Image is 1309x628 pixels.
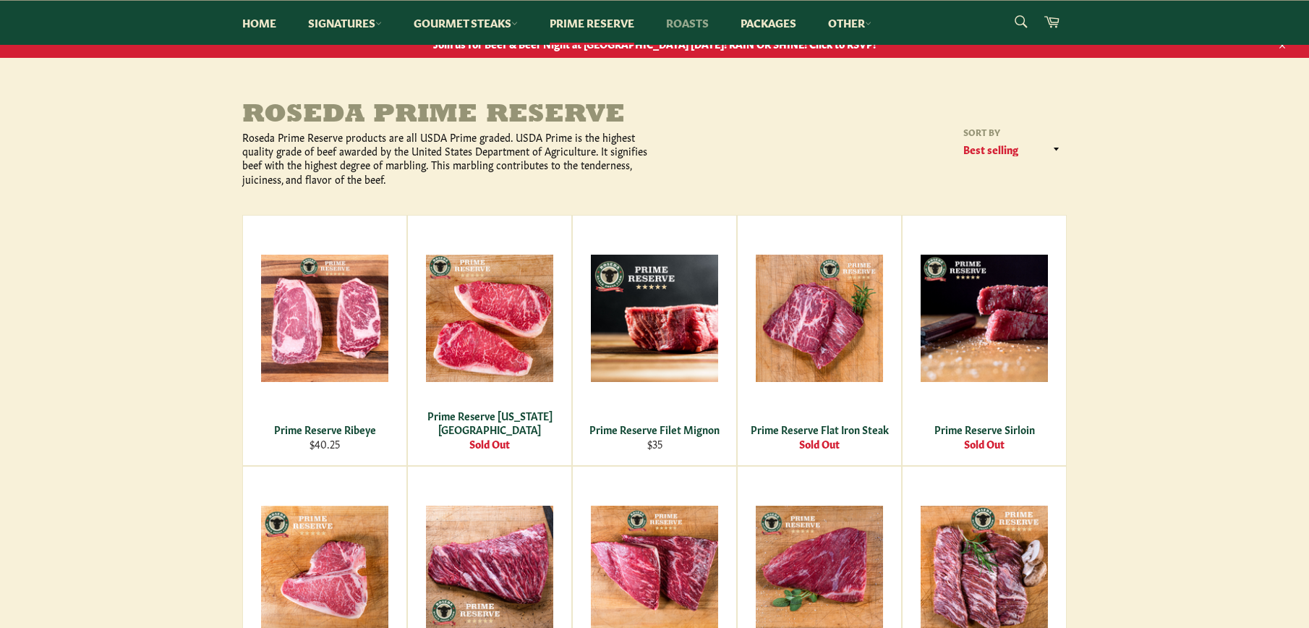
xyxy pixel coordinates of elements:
[417,437,563,451] div: Sold Out
[242,130,654,186] p: Roseda Prime Reserve products are all USDA Prime graded. USDA Prime is the highest quality grade ...
[902,215,1067,466] a: Prime Reserve Sirloin Prime Reserve Sirloin Sold Out
[591,255,718,382] img: Prime Reserve Filet Mignon
[912,437,1057,451] div: Sold Out
[252,437,398,451] div: $40.25
[814,1,886,45] a: Other
[958,126,1067,138] label: Sort by
[737,215,902,466] a: Prime Reserve Flat Iron Steak Prime Reserve Flat Iron Steak Sold Out
[228,1,291,45] a: Home
[747,437,892,451] div: Sold Out
[417,409,563,437] div: Prime Reserve [US_STATE][GEOGRAPHIC_DATA]
[261,255,388,382] img: Prime Reserve Ribeye
[582,423,728,436] div: Prime Reserve Filet Mignon
[921,255,1048,382] img: Prime Reserve Sirloin
[912,423,1057,436] div: Prime Reserve Sirloin
[652,1,723,45] a: Roasts
[242,215,407,466] a: Prime Reserve Ribeye Prime Reserve Ribeye $40.25
[582,437,728,451] div: $35
[535,1,649,45] a: Prime Reserve
[726,1,811,45] a: Packages
[572,215,737,466] a: Prime Reserve Filet Mignon Prime Reserve Filet Mignon $35
[747,423,892,436] div: Prime Reserve Flat Iron Steak
[242,101,654,130] h1: Roseda Prime Reserve
[294,1,396,45] a: Signatures
[399,1,532,45] a: Gourmet Steaks
[407,215,572,466] a: Prime Reserve New York Strip Prime Reserve [US_STATE][GEOGRAPHIC_DATA] Sold Out
[756,255,883,382] img: Prime Reserve Flat Iron Steak
[252,423,398,436] div: Prime Reserve Ribeye
[426,255,553,382] img: Prime Reserve New York Strip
